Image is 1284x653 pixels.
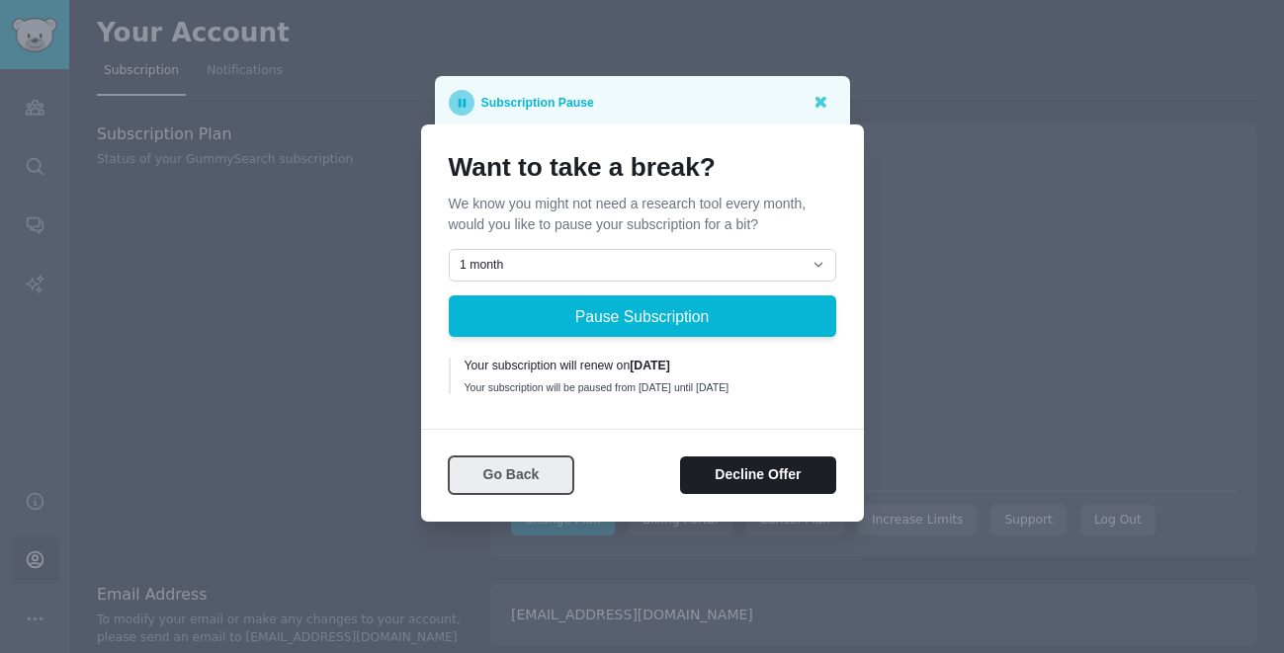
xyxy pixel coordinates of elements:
div: Your subscription will be paused from [DATE] until [DATE] [465,380,822,394]
p: We know you might not need a research tool every month, would you like to pause your subscription... [449,194,836,235]
b: [DATE] [630,359,670,372]
button: Go Back [449,456,574,495]
button: Pause Subscription [449,295,836,337]
p: Subscription Pause [481,90,594,116]
button: Decline Offer [680,456,835,495]
h1: Want to take a break? [449,152,836,184]
div: Your subscription will renew on [465,358,822,375]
